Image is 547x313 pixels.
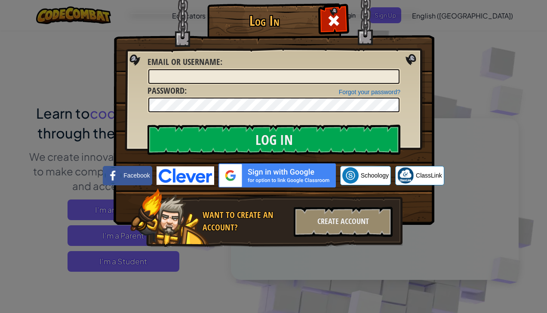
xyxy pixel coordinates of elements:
label: : [148,85,187,97]
img: classlink-logo-small.png [397,167,414,184]
input: Log In [148,125,400,155]
span: Password [148,85,184,96]
img: facebook_small.png [105,167,121,184]
h1: Log In [209,13,319,28]
span: ClassLink [416,171,442,180]
span: Facebook [123,171,150,180]
img: clever-logo-blue.png [157,166,214,185]
div: Want to create an account? [203,209,289,233]
span: Schoology [361,171,389,180]
a: Forgot your password? [339,89,400,95]
img: schoology.png [342,167,359,184]
label: : [148,56,222,68]
img: gplus_sso_button2.svg [218,163,336,187]
div: Create Account [294,207,393,237]
span: Email or Username [148,56,220,68]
